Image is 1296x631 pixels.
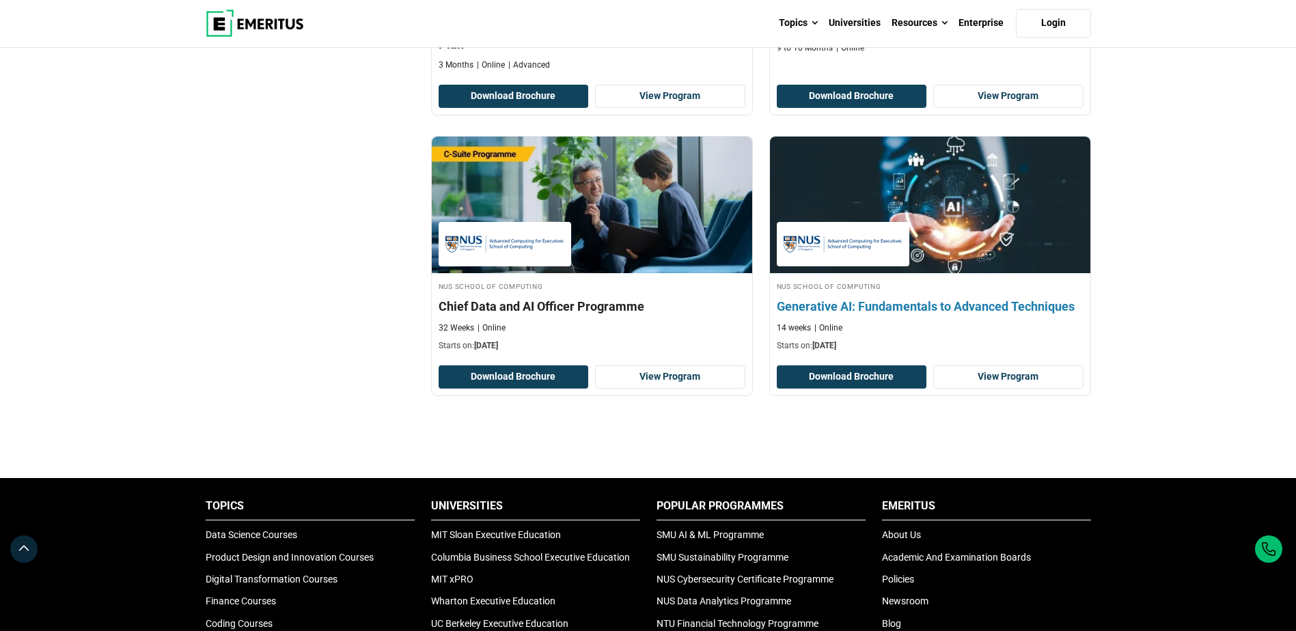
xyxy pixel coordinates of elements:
[595,365,745,389] a: View Program
[882,574,914,585] a: Policies
[836,42,864,54] p: Online
[431,529,561,540] a: MIT Sloan Executive Education
[814,322,842,334] p: Online
[445,229,564,260] img: NUS School of Computing
[439,85,589,108] button: Download Brochure
[206,595,276,606] a: Finance Courses
[206,574,337,585] a: Digital Transformation Courses
[657,595,791,606] a: NUS Data Analytics Programme
[431,552,630,563] a: Columbia Business School Executive Education
[474,341,498,350] span: [DATE]
[206,529,297,540] a: Data Science Courses
[882,595,928,606] a: Newsroom
[933,85,1084,108] a: View Program
[770,137,1090,359] a: Technology Course by NUS School of Computing - September 30, 2025 NUS School of Computing NUS Sch...
[882,618,901,629] a: Blog
[508,59,550,71] p: Advanced
[595,85,745,108] a: View Program
[777,340,1084,352] p: Starts on:
[777,365,927,389] button: Download Brochure
[439,298,745,315] h4: Chief Data and AI Officer Programme
[933,365,1084,389] a: View Program
[777,42,833,54] p: 9 to 10 Months
[754,130,1106,280] img: Generative AI: Fundamentals to Advanced Techniques | Online Technology Course
[777,85,927,108] button: Download Brochure
[431,574,473,585] a: MIT xPRO
[1016,9,1091,38] a: Login
[439,280,745,292] h4: NUS School of Computing
[478,322,506,334] p: Online
[431,595,555,606] a: Wharton Executive Education
[777,298,1084,315] h4: Generative AI: Fundamentals to Advanced Techniques
[439,322,474,334] p: 32 Weeks
[657,529,764,540] a: SMU AI & ML Programme
[657,618,818,629] a: NTU Financial Technology Programme
[206,618,273,629] a: Coding Courses
[657,574,833,585] a: NUS Cybersecurity Certificate Programme
[432,137,752,273] img: Chief Data and AI Officer Programme | Online Technology Course
[439,59,473,71] p: 3 Months
[882,552,1031,563] a: Academic And Examination Boards
[777,322,811,334] p: 14 weeks
[784,229,902,260] img: NUS School of Computing
[432,137,752,359] a: Technology Course by NUS School of Computing - September 30, 2025 NUS School of Computing NUS Sch...
[657,552,788,563] a: SMU Sustainability Programme
[812,341,836,350] span: [DATE]
[882,529,921,540] a: About Us
[439,365,589,389] button: Download Brochure
[777,280,1084,292] h4: NUS School of Computing
[431,618,568,629] a: UC Berkeley Executive Education
[206,552,374,563] a: Product Design and Innovation Courses
[439,340,745,352] p: Starts on:
[477,59,505,71] p: Online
